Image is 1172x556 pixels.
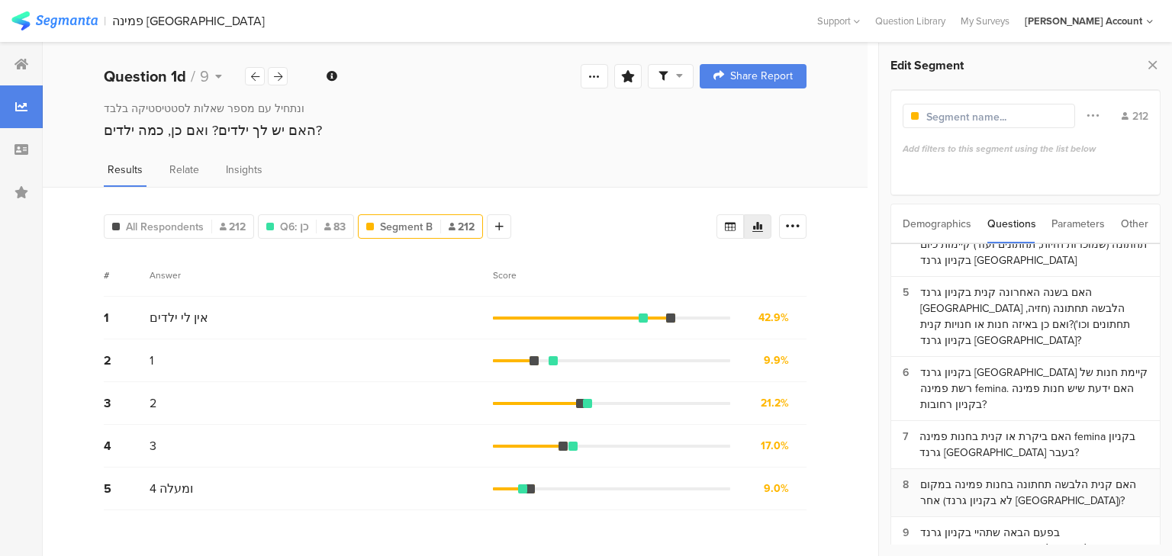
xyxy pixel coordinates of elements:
div: 9.0% [764,480,789,497]
span: 4 ומעלה [150,480,193,497]
span: 3 [150,437,156,455]
a: Question Library [868,14,953,28]
div: Demographics [903,204,971,243]
div: Add filters to this segment using the list below [903,142,1148,156]
div: Support [817,9,860,33]
span: Share Report [730,71,793,82]
span: Edit Segment [890,56,964,74]
div: 2 [104,352,150,369]
div: האם בשנה האחרונה קנית בקניון גרנד [GEOGRAPHIC_DATA] הלבשה תחתונה (חזיה, תחתונים וכו')?ואם כן באיז... [920,284,1148,349]
span: All Respondents [126,219,204,235]
div: | [104,12,106,30]
span: 83 [324,219,346,235]
span: Insights [226,162,262,178]
div: האם ביקרת או קנית בחנות פמינה femina בקניון גרנד [GEOGRAPHIC_DATA] בעבר? [919,429,1148,461]
div: 17.0% [761,438,789,454]
div: 21.2% [761,395,789,411]
div: האם יש לך ילדים? ואם כן, כמה ילדים? [104,121,807,140]
div: ממה שידוע לך, סמני איזה חנויות שמוכרות הלבשה תחתונה (שמוכרות חזיות, תחתונים ועוד) קיימות כיום בקנ... [920,220,1148,268]
div: 3 [104,394,150,412]
div: 4 [903,220,920,268]
span: Results [108,162,143,178]
div: האם קנית הלבשה תחתונה בחנות פמינה במקום אחר (לא בקניון גרנד [GEOGRAPHIC_DATA])? [920,477,1148,509]
div: Score [493,268,525,282]
div: ונתחיל עם מספר שאלות לסטטיסטיקה בלבד [104,101,807,117]
div: 8 [903,477,920,509]
div: Answer [150,268,181,282]
b: Question 1d [104,65,186,88]
div: 6 [903,365,920,413]
span: 1 [150,352,153,369]
div: 5 [903,284,920,349]
span: 9 [200,65,209,88]
span: / [191,65,195,88]
div: פמינה [GEOGRAPHIC_DATA] [112,14,265,28]
div: 5 [104,480,150,497]
div: Parameters [1051,204,1105,243]
div: 9.9% [764,352,789,368]
span: 2 [150,394,156,412]
span: 212 [220,219,246,235]
span: Segment B [380,219,433,235]
a: My Surveys [953,14,1017,28]
span: אין לי ילדים [150,309,208,326]
div: 42.9% [758,310,789,326]
div: 4 [104,437,150,455]
span: Relate [169,162,199,178]
div: # [104,268,150,282]
img: segmanta logo [11,11,98,31]
div: 212 [1122,108,1148,124]
span: 212 [449,219,475,235]
div: בקניון גרנד [GEOGRAPHIC_DATA] קיימת חנות של רשת פמינה femina. האם ידעת שיש חנות פמינה בקניון רחובות? [920,365,1148,413]
div: Questions [987,204,1036,243]
span: Q6: כן [280,219,308,235]
input: Segment name... [926,109,1059,125]
div: 7 [903,429,919,461]
div: Other [1121,204,1148,243]
div: 1 [104,309,150,326]
div: [PERSON_NAME] Account [1025,14,1142,28]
